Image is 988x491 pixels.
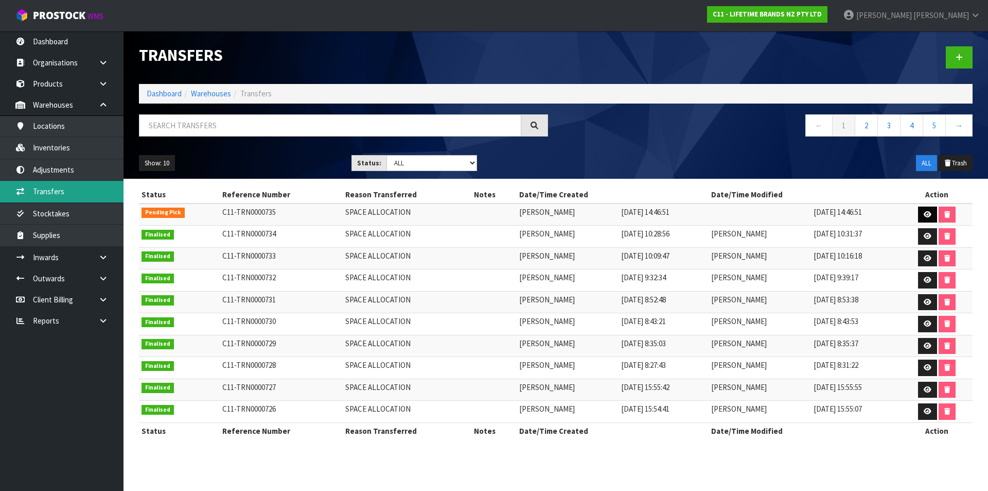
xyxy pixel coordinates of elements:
[517,401,619,423] td: [PERSON_NAME]
[709,269,810,292] td: [PERSON_NAME]
[343,357,472,379] td: SPACE ALLOCATION
[811,379,901,401] td: [DATE] 15:55:55
[811,226,901,248] td: [DATE] 10:31:37
[343,401,472,423] td: SPACE ALLOCATION
[811,291,901,313] td: [DATE] 8:53:38
[619,357,709,379] td: [DATE] 8:27:43
[343,187,472,203] th: Reason Transferred
[517,204,619,226] td: [PERSON_NAME]
[713,10,822,19] strong: C11 - LIFETIME BRANDS NZ PTY LTD
[220,357,343,379] td: C11-TRN0000728
[142,230,174,240] span: Finalised
[139,422,220,439] th: Status
[220,226,343,248] td: C11-TRN0000734
[139,155,175,172] button: Show: 10
[517,379,619,401] td: [PERSON_NAME]
[343,247,472,269] td: SPACE ALLOCATION
[811,357,901,379] td: [DATE] 8:31:22
[142,361,174,371] span: Finalised
[619,379,709,401] td: [DATE] 15:55:42
[709,313,810,335] td: [PERSON_NAME]
[220,313,343,335] td: C11-TRN0000730
[945,114,973,137] a: →
[709,335,810,357] td: [PERSON_NAME]
[517,226,619,248] td: [PERSON_NAME]
[220,291,343,313] td: C11-TRN0000731
[87,11,103,21] small: WMS
[343,335,472,357] td: SPACE ALLOCATION
[220,247,343,269] td: C11-TRN0000733
[517,313,619,335] td: [PERSON_NAME]
[142,383,174,393] span: Finalised
[619,335,709,357] td: [DATE] 8:35:03
[220,269,343,292] td: C11-TRN0000732
[343,291,472,313] td: SPACE ALLOCATION
[33,9,85,22] span: ProStock
[709,247,810,269] td: [PERSON_NAME]
[517,247,619,269] td: [PERSON_NAME]
[811,247,901,269] td: [DATE] 10:16:18
[139,187,220,203] th: Status
[709,226,810,248] td: [PERSON_NAME]
[811,335,901,357] td: [DATE] 8:35:37
[709,401,810,423] td: [PERSON_NAME]
[901,187,973,203] th: Action
[191,89,231,98] a: Warehouses
[811,401,901,423] td: [DATE] 15:55:07
[357,159,381,167] strong: Status:
[142,339,174,349] span: Finalised
[517,187,709,203] th: Date/Time Created
[142,274,174,284] span: Finalised
[517,291,619,313] td: [PERSON_NAME]
[142,405,174,415] span: Finalised
[709,187,901,203] th: Date/Time Modified
[240,89,272,98] span: Transfers
[923,114,946,137] a: 5
[343,204,472,226] td: SPACE ALLOCATION
[517,357,619,379] td: [PERSON_NAME]
[471,422,516,439] th: Notes
[856,10,912,20] span: [PERSON_NAME]
[139,114,521,137] input: Search transfers
[15,9,28,22] img: cube-alt.png
[709,357,810,379] td: [PERSON_NAME]
[343,422,472,439] th: Reason Transferred
[220,422,343,439] th: Reference Number
[142,251,174,262] span: Finalised
[832,114,855,137] a: 1
[938,155,973,172] button: Trash
[343,269,472,292] td: SPACE ALLOCATION
[811,204,901,226] td: [DATE] 14:46:51
[709,291,810,313] td: [PERSON_NAME]
[220,204,343,226] td: C11-TRN0000735
[900,114,923,137] a: 4
[877,114,901,137] a: 3
[619,401,709,423] td: [DATE] 15:54:41
[916,155,937,172] button: ALL
[220,335,343,357] td: C11-TRN0000729
[139,46,548,64] h1: Transfers
[913,10,969,20] span: [PERSON_NAME]
[343,313,472,335] td: SPACE ALLOCATION
[563,114,973,140] nav: Page navigation
[220,401,343,423] td: C11-TRN0000726
[811,269,901,292] td: [DATE] 9:39:17
[343,226,472,248] td: SPACE ALLOCATION
[811,313,901,335] td: [DATE] 8:43:53
[142,208,185,218] span: Pending Pick
[517,422,709,439] th: Date/Time Created
[855,114,878,137] a: 2
[619,204,709,226] td: [DATE] 14:46:51
[517,269,619,292] td: [PERSON_NAME]
[619,269,709,292] td: [DATE] 9:32:34
[619,226,709,248] td: [DATE] 10:28:56
[220,379,343,401] td: C11-TRN0000727
[343,379,472,401] td: SPACE ALLOCATION
[709,379,810,401] td: [PERSON_NAME]
[901,422,973,439] th: Action
[707,6,827,23] a: C11 - LIFETIME BRANDS NZ PTY LTD
[142,317,174,328] span: Finalised
[805,114,833,137] a: ←
[142,295,174,306] span: Finalised
[619,291,709,313] td: [DATE] 8:52:48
